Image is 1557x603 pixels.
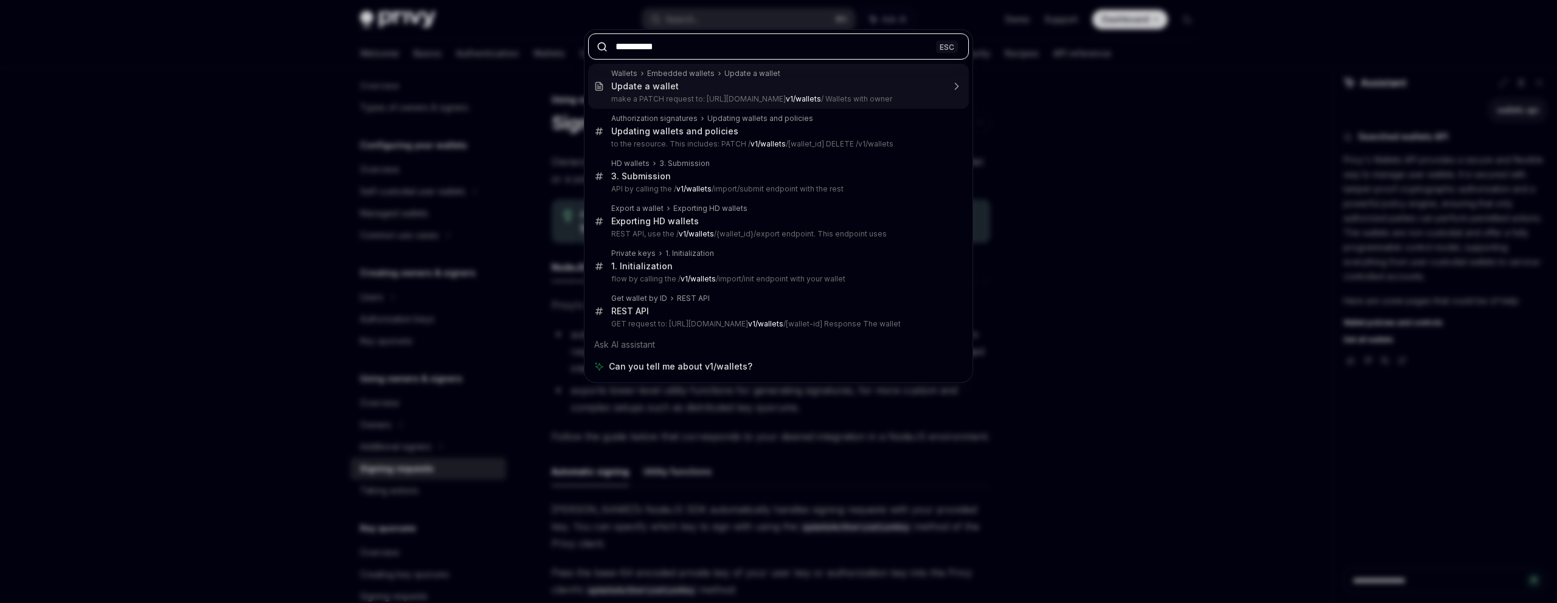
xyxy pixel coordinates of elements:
[707,114,813,123] div: Updating wallets and policies
[611,114,698,123] div: Authorization signatures
[588,334,969,356] div: Ask AI assistant
[609,360,752,373] span: Can you tell me about v1/wallets?
[611,216,699,227] div: Exporting HD wallets
[611,294,667,303] div: Get wallet by ID
[611,204,664,213] div: Export a wallet
[647,69,715,78] div: Embedded wallets
[611,184,943,194] p: API by calling the / /import/submit endpoint with the rest
[611,319,943,329] p: GET request to: [URL][DOMAIN_NAME] /[wallet-id] Response The wallet
[611,306,649,317] div: REST API
[665,249,714,258] div: 1. Initialization
[748,319,783,328] b: v1/wallets
[611,69,637,78] div: Wallets
[611,139,943,149] p: to the resource. This includes: PATCH / /[wallet_id] DELETE /v1/wallets
[611,81,679,92] div: Update a wallet
[611,261,673,272] div: 1. Initialization
[681,274,716,283] b: v1/wallets
[611,249,656,258] div: Private keys
[724,69,780,78] div: Update a wallet
[611,274,943,284] p: flow by calling the / /import/init endpoint with your wallet
[611,171,671,182] div: 3. Submission
[786,94,821,103] b: v1/wallets
[659,159,710,168] div: 3. Submission
[679,229,714,238] b: v1/wallets
[611,159,650,168] div: HD wallets
[676,184,712,193] b: v1/wallets
[677,294,710,303] div: REST API
[611,126,738,137] div: Updating wallets and policies
[611,229,943,239] p: REST API, use the / /{wallet_id}/export endpoint. This endpoint uses
[673,204,747,213] div: Exporting HD wallets
[751,139,786,148] b: v1/wallets
[611,94,943,104] p: make a PATCH request to: [URL][DOMAIN_NAME] / Wallets with owner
